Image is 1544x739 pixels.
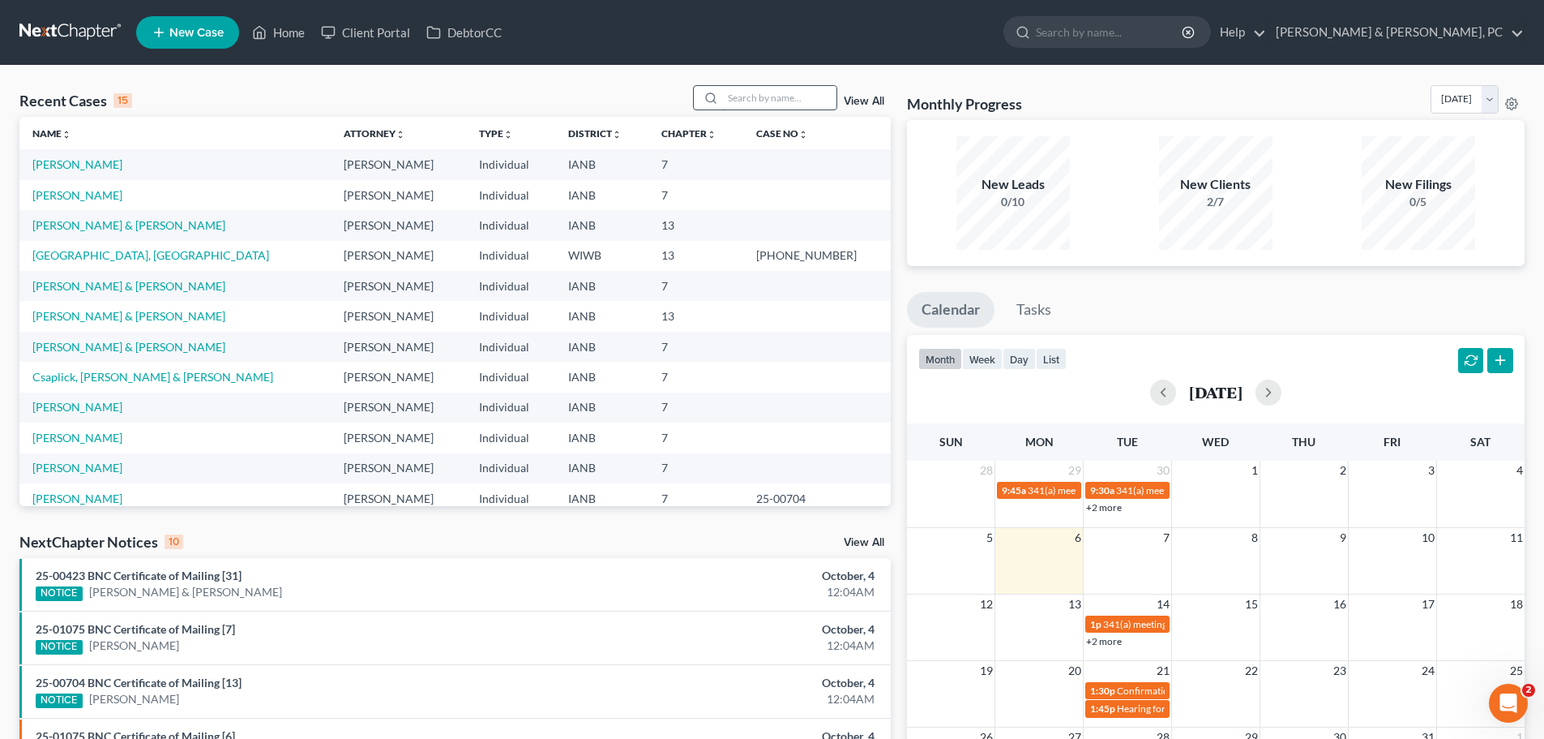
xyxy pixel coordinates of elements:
span: 17 [1420,595,1436,614]
i: unfold_more [798,130,808,140]
td: 7 [648,332,743,362]
span: 10 [1420,528,1436,548]
span: 9:45a [1002,484,1026,496]
i: unfold_more [396,130,405,140]
td: 7 [648,423,743,453]
a: [PERSON_NAME] & [PERSON_NAME], PC [1268,18,1524,47]
td: 7 [648,393,743,423]
span: 30 [1155,461,1171,480]
span: 29 [1067,461,1083,480]
a: Client Portal [313,18,418,47]
span: 9:30a [1090,484,1114,496]
td: 7 [648,453,743,483]
span: 3 [1426,461,1436,480]
a: +2 more [1086,635,1122,647]
td: Individual [466,301,555,331]
a: View All [844,96,884,107]
div: October, 4 [605,675,875,691]
td: 13 [648,241,743,271]
td: Individual [466,483,555,513]
iframe: Intercom live chat [1489,684,1528,723]
a: Calendar [907,292,994,328]
span: Hearing for [PERSON_NAME] [1117,702,1243,715]
a: Tasks [1002,292,1066,328]
td: [PERSON_NAME] [331,332,466,362]
span: 15 [1243,595,1260,614]
span: 18 [1508,595,1525,614]
td: IANB [555,332,648,362]
a: Districtunfold_more [568,127,622,140]
a: 25-00423 BNC Certificate of Mailing [31] [36,569,242,582]
a: Csaplick, [PERSON_NAME] & [PERSON_NAME] [32,370,273,384]
span: Confirmation hearing for [PERSON_NAME] [1117,685,1301,697]
td: 13 [648,210,743,240]
div: 0/5 [1362,194,1475,210]
div: 12:04AM [605,584,875,600]
span: 4 [1515,461,1525,480]
div: 10 [165,535,183,549]
td: IANB [555,423,648,453]
span: 2 [1338,461,1348,480]
td: IANB [555,453,648,483]
div: New Clients [1159,175,1272,194]
td: Individual [466,180,555,210]
a: [PERSON_NAME] & [PERSON_NAME] [32,309,225,323]
span: 341(a) meeting for [PERSON_NAME] [1103,618,1260,630]
a: Help [1212,18,1266,47]
a: View All [844,537,884,548]
td: IANB [555,393,648,423]
span: 22 [1243,661,1260,681]
td: 7 [648,271,743,301]
a: [PERSON_NAME] [32,188,122,202]
a: [PERSON_NAME] & [PERSON_NAME] [89,584,282,600]
td: IANB [555,210,648,240]
a: [PERSON_NAME] [32,157,122,171]
button: week [962,348,1003,370]
span: 12 [978,595,994,614]
button: list [1036,348,1067,370]
td: 7 [648,180,743,210]
div: NOTICE [36,640,83,655]
span: 341(a) meeting for [PERSON_NAME] [1028,484,1184,496]
span: 23 [1332,661,1348,681]
span: 5 [985,528,994,548]
a: Typeunfold_more [479,127,513,140]
td: IANB [555,271,648,301]
a: [PERSON_NAME] & [PERSON_NAME] [32,340,225,354]
td: [PERSON_NAME] [331,362,466,392]
td: WIWB [555,241,648,271]
span: 13 [1067,595,1083,614]
span: Mon [1025,435,1054,449]
td: Individual [466,423,555,453]
div: NextChapter Notices [19,532,183,552]
div: October, 4 [605,621,875,638]
a: [PERSON_NAME] [89,691,179,707]
span: 1:45p [1090,702,1115,715]
span: 28 [978,461,994,480]
td: 13 [648,301,743,331]
div: 12:04AM [605,691,875,707]
td: Individual [466,453,555,483]
a: [PERSON_NAME] [32,400,122,414]
h3: Monthly Progress [907,94,1022,114]
span: Sat [1470,435,1491,449]
button: day [1003,348,1036,370]
div: October, 4 [605,568,875,584]
span: 6 [1073,528,1083,548]
td: Individual [466,362,555,392]
span: 341(a) meeting for [PERSON_NAME] & [PERSON_NAME] [1116,484,1358,496]
td: [PERSON_NAME] [331,301,466,331]
a: [PERSON_NAME] [32,431,122,445]
span: Thu [1292,435,1315,449]
td: 7 [648,149,743,179]
span: Sun [939,435,963,449]
div: NOTICE [36,694,83,708]
td: IANB [555,180,648,210]
td: [PERSON_NAME] [331,423,466,453]
span: 20 [1067,661,1083,681]
span: 14 [1155,595,1171,614]
span: New Case [169,27,224,39]
td: 7 [648,483,743,513]
span: 21 [1155,661,1171,681]
td: IANB [555,301,648,331]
